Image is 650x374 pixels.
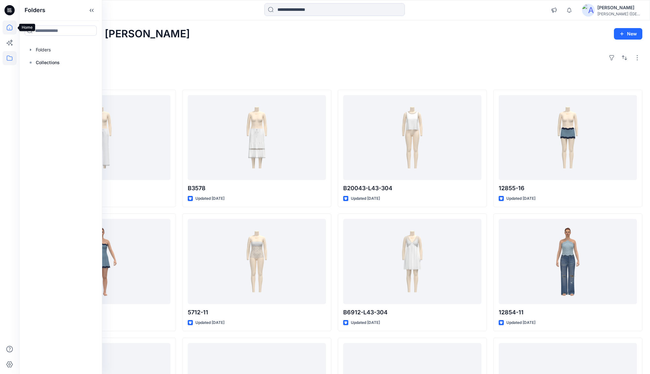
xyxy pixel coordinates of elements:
a: B20043-L43-304 [343,95,481,180]
p: Updated [DATE] [506,319,535,326]
h4: Styles [27,76,642,83]
div: [PERSON_NAME] [597,4,642,11]
h2: Welcome back, [PERSON_NAME] [27,28,190,40]
p: Collections [36,59,60,66]
p: Updated [DATE] [195,195,224,202]
p: Updated [DATE] [351,319,380,326]
img: avatar [582,4,595,17]
p: Updated [DATE] [195,319,224,326]
a: B6912-L43-304 [343,219,481,304]
p: Updated [DATE] [351,195,380,202]
p: Updated [DATE] [506,195,535,202]
div: [PERSON_NAME] ([GEOGRAPHIC_DATA]) Exp... [597,11,642,16]
button: New [614,28,642,40]
p: 12855-16 [499,184,637,193]
p: B3578 [188,184,326,193]
p: 12854-11 [499,308,637,317]
a: 12855-16 [499,95,637,180]
a: B3578 [188,95,326,180]
a: 12854-11 [499,219,637,304]
p: 5712-11 [188,308,326,317]
p: B6912-L43-304 [343,308,481,317]
p: B20043-L43-304 [343,184,481,193]
a: 5712-11 [188,219,326,304]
